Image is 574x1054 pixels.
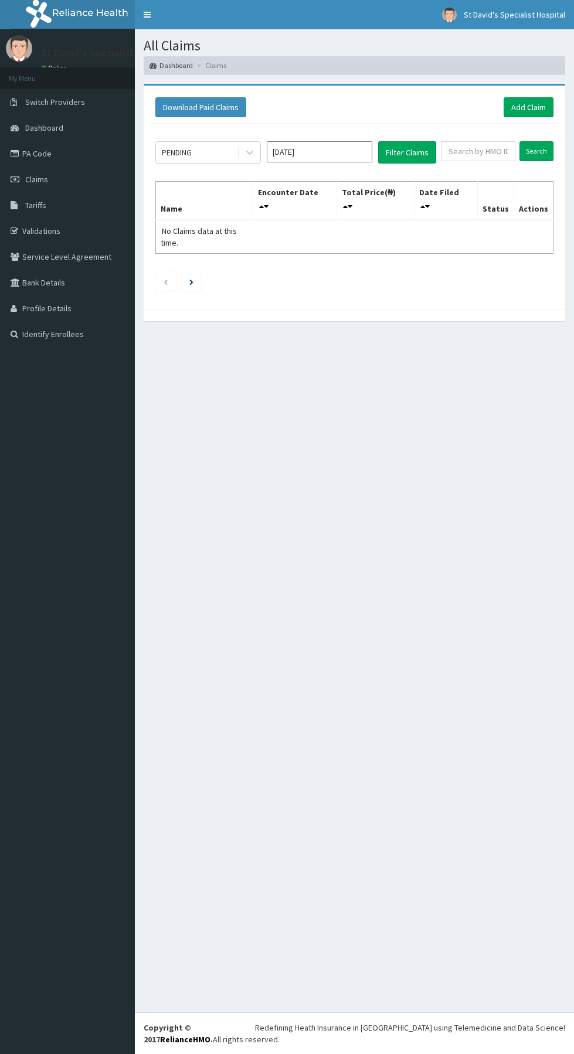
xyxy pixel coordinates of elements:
span: Claims [25,174,48,185]
button: Download Paid Claims [155,97,246,117]
h1: All Claims [144,38,565,53]
div: Redefining Heath Insurance in [GEOGRAPHIC_DATA] using Telemedicine and Data Science! [255,1022,565,1033]
div: PENDING [162,147,192,158]
img: User Image [6,35,32,62]
input: Search by HMO ID [441,141,515,161]
th: Name [156,181,253,220]
span: Switch Providers [25,97,85,107]
a: Online [41,64,69,72]
a: Add Claim [504,97,553,117]
span: Dashboard [25,123,63,133]
strong: Copyright © 2017 . [144,1022,213,1045]
a: RelianceHMO [160,1034,210,1045]
a: Previous page [163,276,168,287]
li: Claims [194,60,226,70]
input: Select Month and Year [267,141,372,162]
img: User Image [442,8,457,22]
a: Next page [189,276,193,287]
a: Dashboard [150,60,193,70]
span: St David's Specialist Hospital [464,9,565,20]
span: Tariffs [25,200,46,210]
p: St David's Specialist Hospital [41,47,175,58]
th: Status [477,181,514,220]
th: Encounter Date [253,181,337,220]
span: No Claims data at this time. [161,226,237,248]
button: Filter Claims [378,141,436,164]
footer: All rights reserved. [135,1012,574,1054]
th: Actions [514,181,553,220]
input: Search [519,141,553,161]
th: Date Filed [414,181,477,220]
th: Total Price(₦) [337,181,415,220]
